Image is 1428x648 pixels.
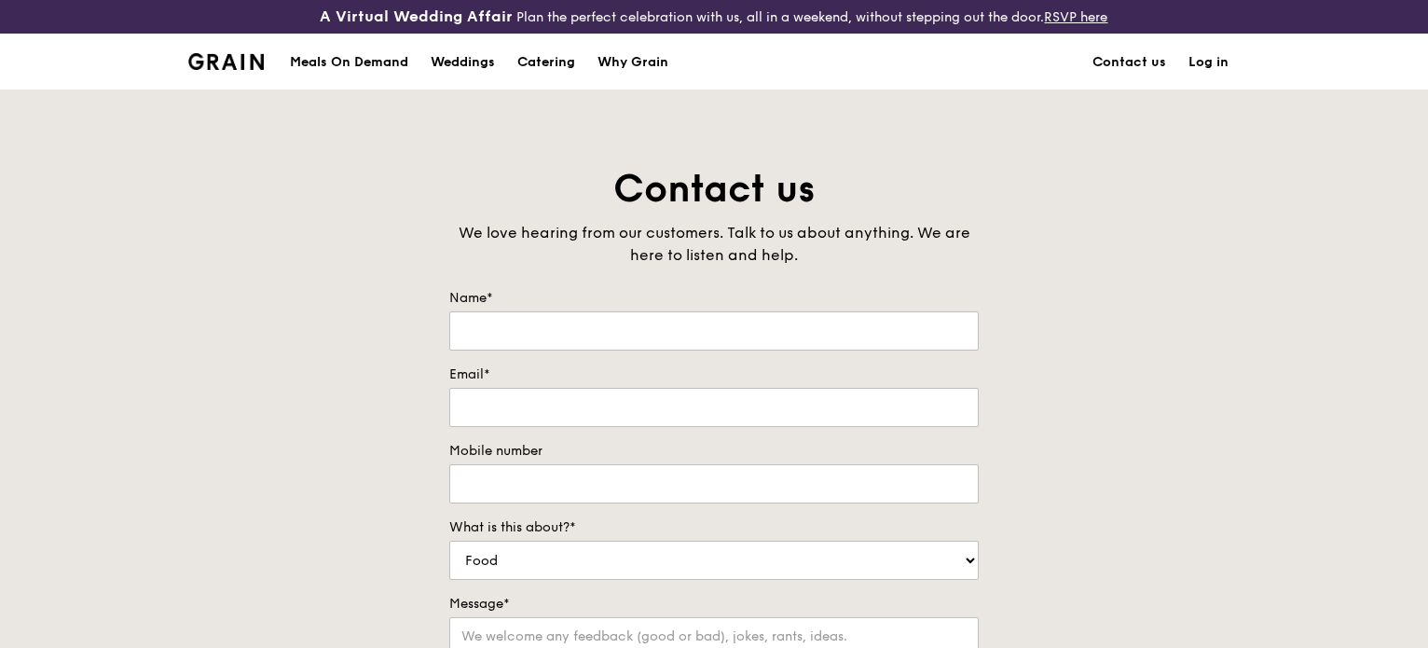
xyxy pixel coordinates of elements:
a: Why Grain [586,34,680,90]
div: Catering [517,34,575,90]
a: GrainGrain [188,33,264,89]
div: Meals On Demand [290,34,408,90]
label: What is this about?* [449,518,979,537]
label: Message* [449,595,979,614]
div: Plan the perfect celebration with us, all in a weekend, without stepping out the door. [238,7,1189,26]
a: Weddings [419,34,506,90]
a: Catering [506,34,586,90]
label: Name* [449,289,979,308]
label: Email* [449,365,979,384]
a: Log in [1177,34,1240,90]
div: We love hearing from our customers. Talk to us about anything. We are here to listen and help. [449,222,979,267]
a: RSVP here [1044,9,1107,25]
label: Mobile number [449,442,979,461]
a: Contact us [1081,34,1177,90]
div: Weddings [431,34,495,90]
img: Grain [188,53,264,70]
h1: Contact us [449,164,979,214]
div: Why Grain [597,34,668,90]
h3: A Virtual Wedding Affair [320,7,513,26]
